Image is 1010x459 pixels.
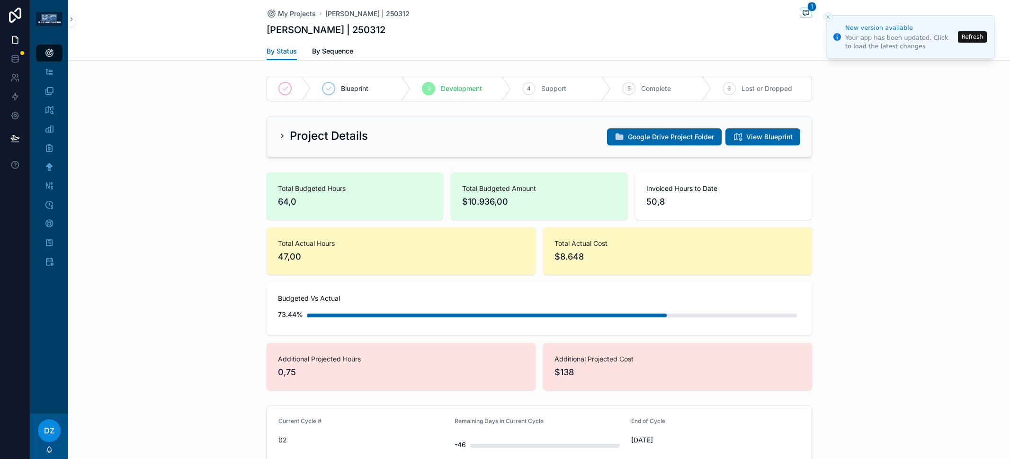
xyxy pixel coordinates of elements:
span: End of Cycle [631,417,665,424]
span: Additional Projected Cost [554,354,801,364]
span: Total Actual Hours [278,239,524,248]
div: New version available [845,23,955,33]
button: Refresh [958,31,987,43]
span: Development [441,84,482,93]
div: 73.44% [278,305,303,324]
span: By Status [267,46,297,56]
span: 47,00 [278,250,524,263]
span: My Projects [278,9,316,18]
span: Complete [641,84,671,93]
span: Google Drive Project Folder [628,132,714,142]
span: Blueprint [341,84,368,93]
span: View Blueprint [746,132,793,142]
span: Total Budgeted Hours [278,184,432,193]
button: Close toast [823,12,833,22]
span: 64,0 [278,195,432,208]
a: By Status [267,43,297,61]
span: 5 [627,85,631,92]
span: $10.936,00 [462,195,616,208]
span: Invoiced Hours to Date [646,184,800,193]
span: DZ [44,425,54,436]
a: My Projects [267,9,316,18]
div: -46 [455,435,466,454]
span: Budgeted Vs Actual [278,294,801,303]
div: Your app has been updated. Click to load the latest changes [845,34,955,51]
span: 50,8 [646,195,800,208]
span: 4 [527,85,531,92]
span: $138 [554,366,801,379]
span: Total Budgeted Amount [462,184,616,193]
span: Additional Projected Hours [278,354,524,364]
a: By Sequence [312,43,353,62]
span: 02 [278,435,447,445]
span: 1 [807,2,816,11]
button: View Blueprint [725,128,800,145]
span: Remaining Days in Current Cycle [455,417,544,424]
img: App logo [36,12,63,26]
h2: Project Details [290,128,368,144]
a: [PERSON_NAME] | 250312 [325,9,410,18]
span: Lost or Dropped [742,84,792,93]
span: Support [541,84,566,93]
span: Total Actual Cost [554,239,801,248]
button: Google Drive Project Folder [607,128,722,145]
span: $8.648 [554,250,801,263]
h1: [PERSON_NAME] | 250312 [267,23,385,36]
span: Current Cycle # [278,417,322,424]
span: 0,75 [278,366,524,379]
span: 6 [727,85,731,92]
button: 1 [800,8,812,19]
span: By Sequence [312,46,353,56]
span: [DATE] [631,435,800,445]
span: 3 [427,85,430,92]
div: scrollable content [30,38,68,282]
